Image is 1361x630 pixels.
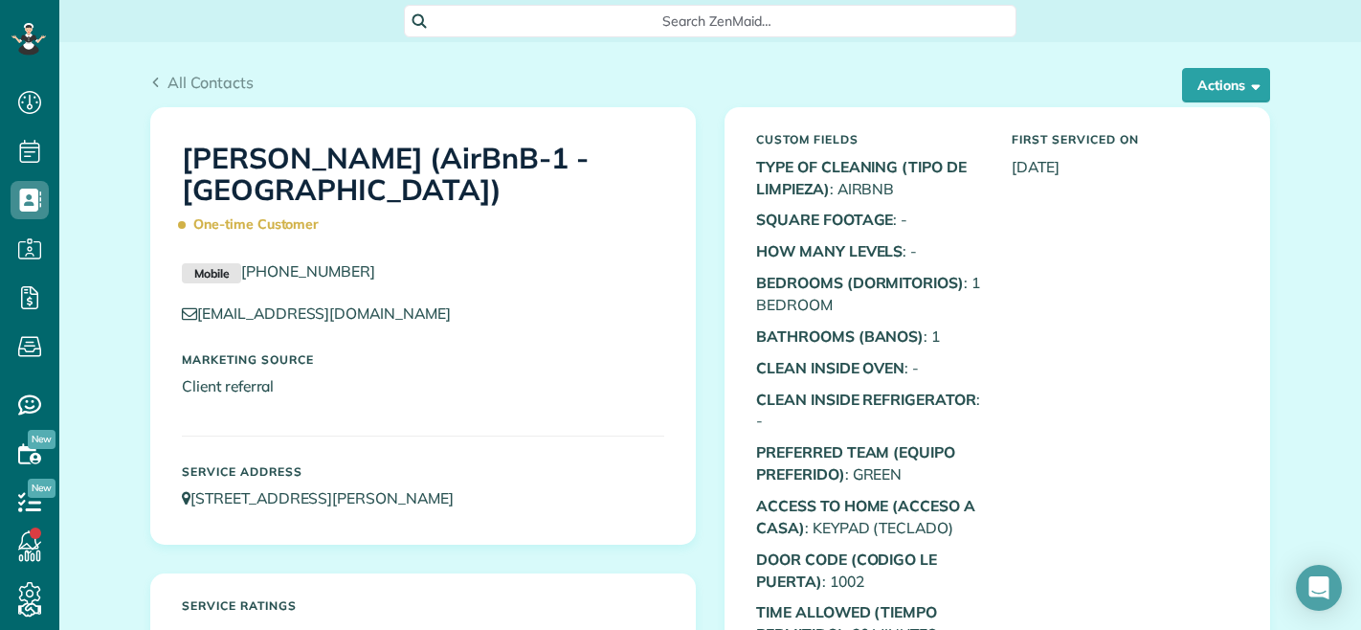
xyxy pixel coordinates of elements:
[182,263,241,284] small: Mobile
[756,210,893,229] b: SQUARE FOOTAGE
[28,479,56,498] span: New
[182,261,375,281] a: Mobile[PHONE_NUMBER]
[182,599,664,612] h5: Service ratings
[182,208,327,241] span: One-time Customer
[182,375,664,397] p: Client referral
[756,389,983,433] p: : -
[756,156,983,200] p: : AIRBNB
[150,71,254,94] a: All Contacts
[1012,133,1238,146] h5: First Serviced On
[1296,565,1342,611] div: Open Intercom Messenger
[182,143,664,241] h1: [PERSON_NAME] (AirBnB-1 - [GEOGRAPHIC_DATA])
[167,73,254,92] span: All Contacts
[756,157,967,198] b: TYPE OF CLEANING (TIPO DE LIMPIEZA)
[756,272,983,316] p: : 1 BEDROOM
[182,488,472,507] a: [STREET_ADDRESS][PERSON_NAME]
[756,549,983,593] p: : 1002
[756,326,924,346] b: BATHROOMS (BANOS)
[756,240,983,262] p: : -
[182,353,664,366] h5: Marketing Source
[756,442,955,484] b: PREFERRED TEAM (EQUIPO PREFERIDO)
[28,430,56,449] span: New
[756,273,964,292] b: BEDROOMS (DORMITORIOS)
[756,209,983,231] p: : -
[1012,156,1238,178] p: [DATE]
[756,550,937,591] b: DOOR CODE (CODIGO LE PUERTA)
[756,241,903,260] b: HOW MANY LEVELS
[756,357,983,379] p: : -
[756,495,983,539] p: : KEYPAD (TECLADO)
[756,358,904,377] b: CLEAN INSIDE OVEN
[756,133,983,146] h5: Custom Fields
[756,496,975,537] b: ACCESS TO HOME (ACCESO A CASA)
[182,465,664,478] h5: Service Address
[756,441,983,485] p: : GREEN
[756,326,983,348] p: : 1
[1182,68,1270,102] button: Actions
[756,390,976,409] b: CLEAN INSIDE REFRIGERATOR
[182,304,469,323] a: [EMAIL_ADDRESS][DOMAIN_NAME]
